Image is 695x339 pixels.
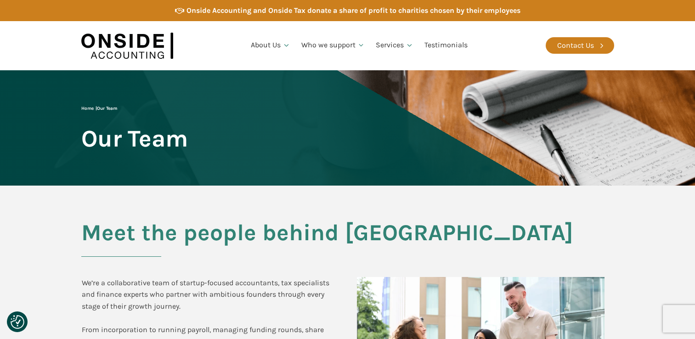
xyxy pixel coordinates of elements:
[419,30,473,61] a: Testimonials
[81,106,117,111] span: |
[186,5,520,17] div: Onside Accounting and Onside Tax donate a share of profit to charities chosen by their employees
[11,315,24,329] img: Revisit consent button
[546,37,614,54] a: Contact Us
[245,30,296,61] a: About Us
[296,30,371,61] a: Who we support
[11,315,24,329] button: Consent Preferences
[370,30,419,61] a: Services
[557,40,594,51] div: Contact Us
[81,28,173,63] img: Onside Accounting
[81,106,94,111] a: Home
[97,106,117,111] span: Our Team
[81,220,614,257] h2: Meet the people behind [GEOGRAPHIC_DATA]
[81,126,188,151] span: Our Team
